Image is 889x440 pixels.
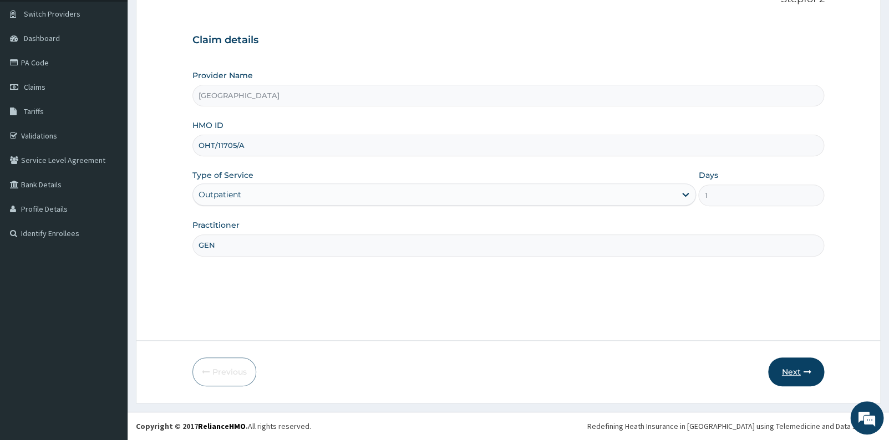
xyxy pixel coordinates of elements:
button: Next [768,357,824,386]
div: Chat with us now [58,62,186,76]
input: Enter HMO ID [192,135,825,156]
div: Outpatient [199,189,241,200]
footer: All rights reserved. [128,412,889,440]
input: Enter Name [192,234,825,256]
img: d_794563401_company_1708531726252_794563401 [21,55,45,83]
div: Redefining Heath Insurance in [GEOGRAPHIC_DATA] using Telemedicine and Data Science! [587,421,881,432]
label: Type of Service [192,170,253,181]
span: We're online! [64,140,153,252]
a: RelianceHMO [198,421,246,431]
label: Provider Name [192,70,253,81]
strong: Copyright © 2017 . [136,421,248,431]
span: Tariffs [24,106,44,116]
textarea: Type your message and hit 'Enter' [6,303,211,341]
label: Practitioner [192,219,240,231]
span: Switch Providers [24,9,80,19]
button: Previous [192,357,256,386]
h3: Claim details [192,34,825,47]
div: Minimize live chat window [182,6,209,32]
span: Dashboard [24,33,60,43]
label: HMO ID [192,120,223,131]
span: Claims [24,82,45,92]
label: Days [698,170,718,181]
